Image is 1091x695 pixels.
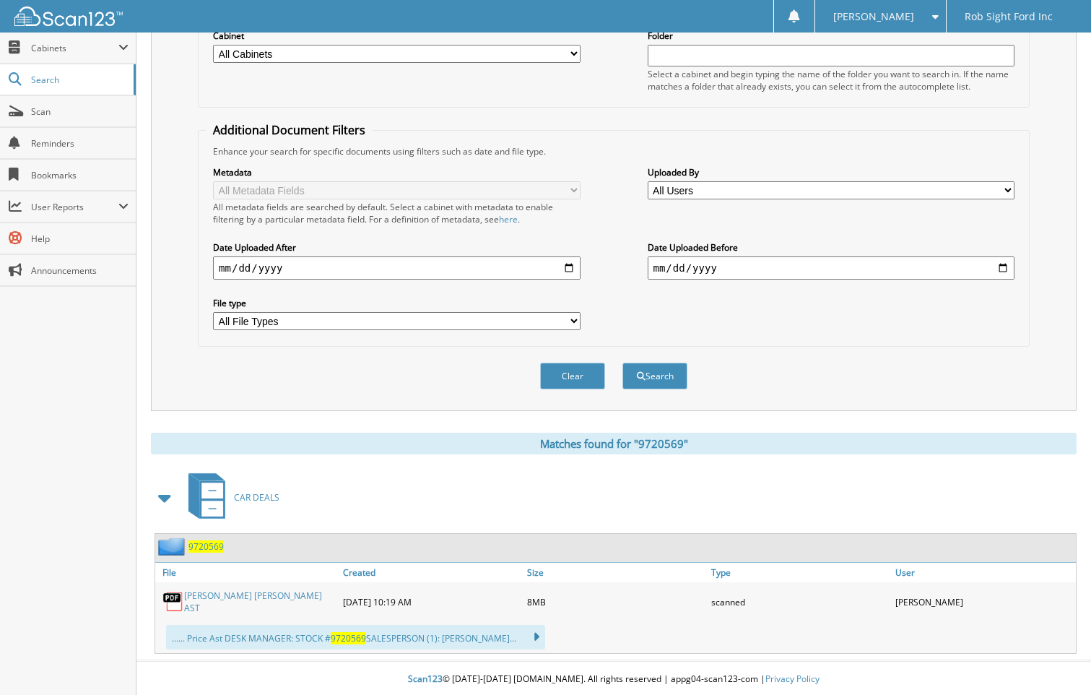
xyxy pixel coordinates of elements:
a: Created [339,563,523,582]
button: Clear [540,363,605,389]
div: 8MB [523,586,708,618]
span: Reminders [31,137,129,150]
span: Search [31,74,126,86]
img: folder2.png [158,538,188,556]
label: Date Uploaded After [213,241,580,254]
label: Uploaded By [648,166,1014,178]
div: All metadata fields are searched by default. Select a cabinet with metadata to enable filtering b... [213,201,580,225]
legend: Additional Document Filters [206,122,373,138]
span: Bookmarks [31,169,129,181]
span: CAR DEALS [234,491,279,504]
button: Search [622,363,687,389]
span: [PERSON_NAME] [833,12,914,21]
span: Scan123 [408,673,443,685]
a: CAR DEALS [180,469,279,526]
span: Scan [31,105,129,118]
a: Privacy Policy [765,673,820,685]
a: File [155,563,339,582]
a: User [892,563,1076,582]
span: Announcements [31,264,129,277]
div: [DATE] 10:19 AM [339,586,523,618]
label: File type [213,297,580,309]
label: Metadata [213,166,580,178]
img: PDF.png [162,591,184,613]
img: scan123-logo-white.svg [14,7,123,26]
span: Rob Sight Ford Inc [965,12,1053,21]
a: here [499,213,518,225]
div: Matches found for "9720569" [151,433,1077,454]
input: start [213,256,580,280]
input: end [648,256,1014,280]
div: [PERSON_NAME] [892,586,1076,618]
label: Cabinet [213,30,580,42]
span: 9720569 [331,632,366,644]
span: Help [31,233,129,245]
a: [PERSON_NAME] [PERSON_NAME] AST [184,590,336,614]
div: Select a cabinet and begin typing the name of the folder you want to search in. If the name match... [648,68,1014,92]
div: scanned [708,586,892,618]
a: Size [523,563,708,582]
div: ...... Price Ast DESK MANAGER: STOCK # SALESPERSON (1): [PERSON_NAME]... [166,625,545,649]
a: Type [708,563,892,582]
a: 9720569 [188,540,224,553]
label: Folder [648,30,1014,42]
label: Date Uploaded Before [648,241,1014,254]
iframe: Chat Widget [1019,626,1091,695]
span: User Reports [31,201,118,213]
div: Enhance your search for specific documents using filters such as date and file type. [206,145,1022,157]
span: Cabinets [31,42,118,54]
